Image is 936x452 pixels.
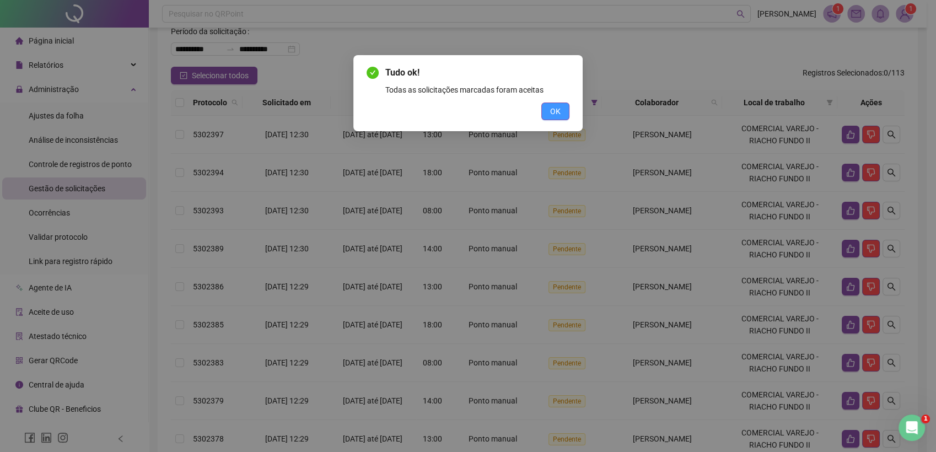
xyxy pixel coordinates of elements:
[385,84,569,96] div: Todas as solicitações marcadas foram aceitas
[385,66,569,79] span: Tudo ok!
[899,415,925,441] iframe: Intercom live chat
[550,105,561,117] span: OK
[367,67,379,79] span: check-circle
[541,103,569,120] button: OK
[921,415,930,423] span: 1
